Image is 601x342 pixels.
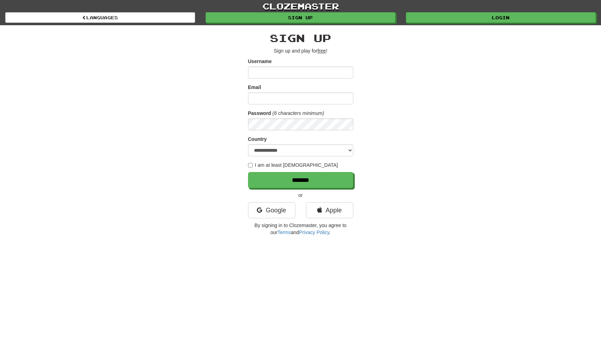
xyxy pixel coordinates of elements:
[248,110,271,117] label: Password
[406,12,596,23] a: Login
[306,202,353,218] a: Apple
[248,47,353,54] p: Sign up and play for !
[248,84,261,91] label: Email
[5,12,195,23] a: Languages
[248,163,253,167] input: I am at least [DEMOGRAPHIC_DATA]
[318,48,326,54] u: free
[248,202,295,218] a: Google
[248,192,353,199] p: or
[206,12,395,23] a: Sign up
[248,222,353,236] p: By signing in to Clozemaster, you agree to our and .
[248,58,272,65] label: Username
[299,230,329,235] a: Privacy Policy
[273,110,324,116] em: (6 characters minimum)
[248,32,353,44] h2: Sign up
[248,162,338,169] label: I am at least [DEMOGRAPHIC_DATA]
[248,136,267,143] label: Country
[278,230,291,235] a: Terms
